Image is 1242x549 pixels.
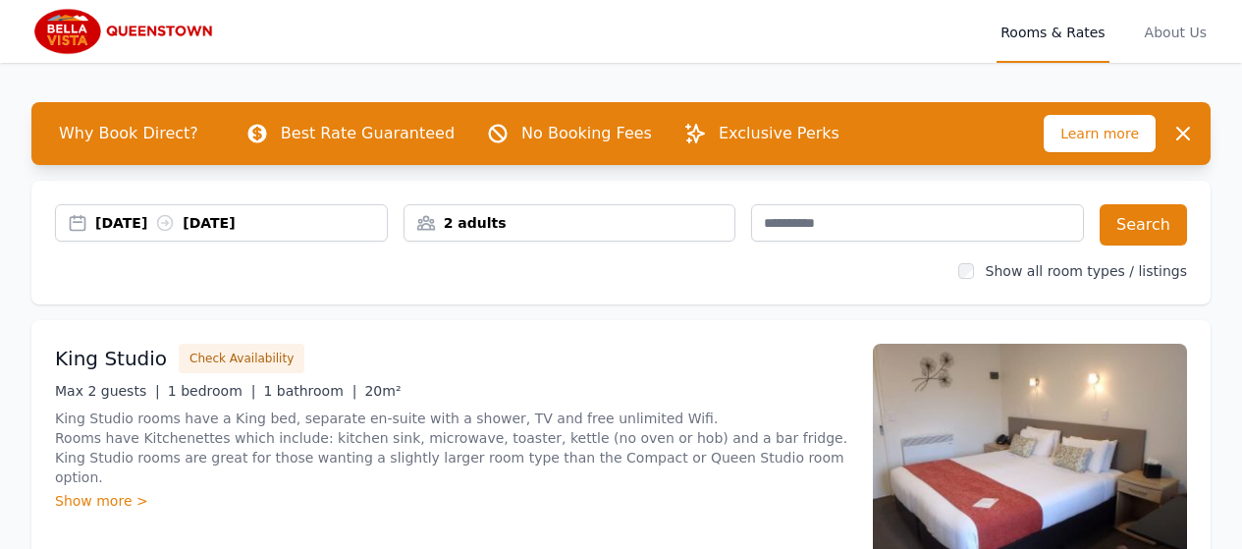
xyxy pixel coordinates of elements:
span: 1 bedroom | [168,383,256,399]
div: 2 adults [405,213,735,233]
label: Show all room types / listings [986,263,1187,279]
p: No Booking Fees [521,122,652,145]
span: Learn more [1044,115,1156,152]
img: Bella Vista Queenstown [31,8,220,55]
p: Best Rate Guaranteed [281,122,455,145]
button: Search [1100,204,1187,246]
div: [DATE] [DATE] [95,213,387,233]
span: Max 2 guests | [55,383,160,399]
div: Show more > [55,491,849,511]
p: King Studio rooms have a King bed, separate en-suite with a shower, TV and free unlimited Wifi. R... [55,409,849,487]
span: Why Book Direct? [43,114,214,153]
span: 20m² [364,383,401,399]
button: Check Availability [179,344,304,373]
p: Exclusive Perks [719,122,839,145]
h3: King Studio [55,345,167,372]
span: 1 bathroom | [263,383,356,399]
